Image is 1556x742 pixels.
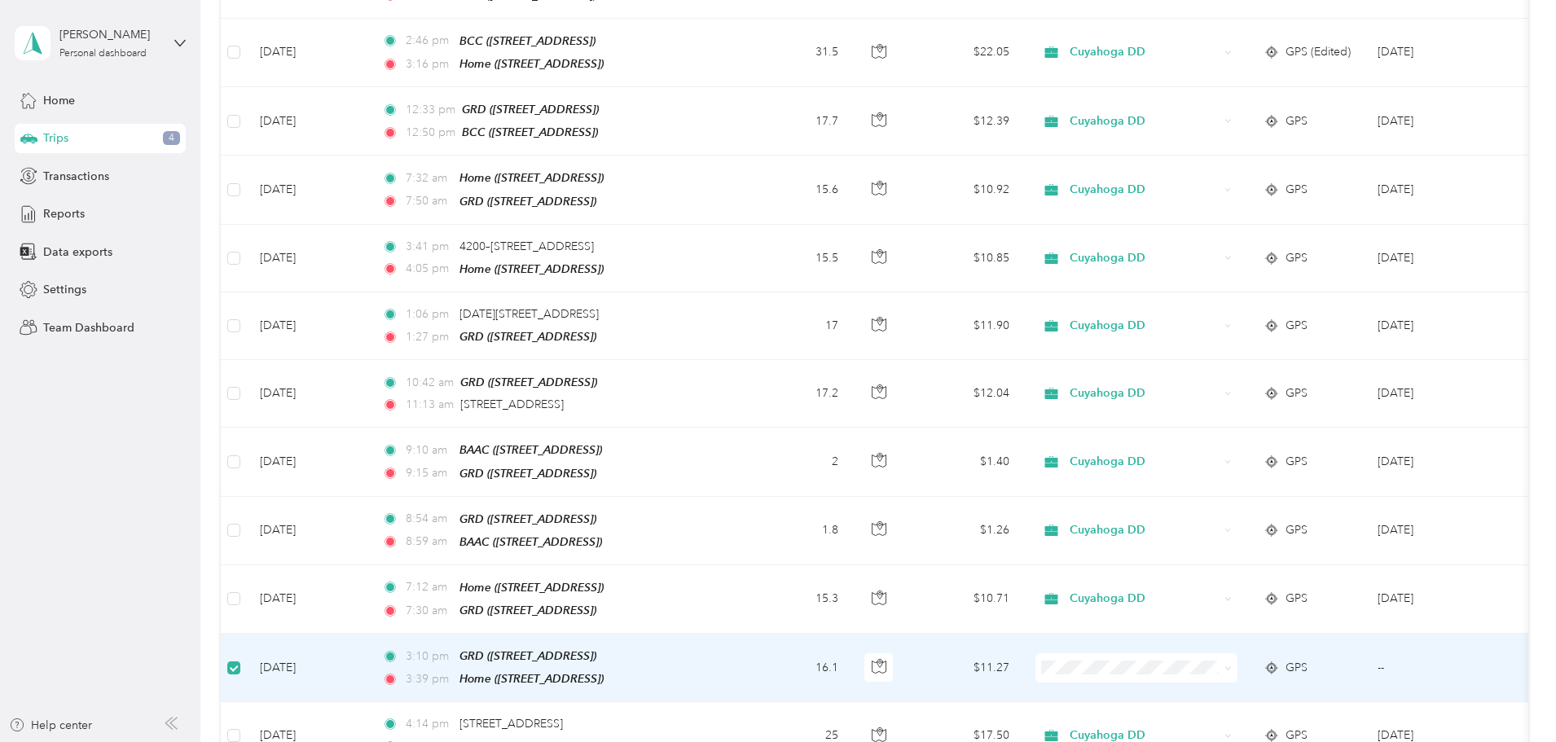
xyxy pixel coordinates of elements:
span: 9:10 am [406,441,452,459]
span: Cuyahoga DD [1070,317,1219,335]
span: GRD ([STREET_ADDRESS]) [459,467,596,480]
td: 15.5 [744,225,851,292]
td: Aug 2025 [1365,360,1513,428]
td: -- [1365,634,1513,702]
td: $1.26 [908,497,1022,565]
td: [DATE] [247,292,369,360]
span: Cuyahoga DD [1070,181,1219,199]
td: Aug 2025 [1365,19,1513,87]
td: $10.85 [908,225,1022,292]
td: 16.1 [744,634,851,702]
span: 7:50 am [406,192,452,210]
td: 1.8 [744,497,851,565]
span: GPS (Edited) [1286,43,1351,61]
span: 12:33 pm [406,101,455,119]
td: [DATE] [247,565,369,634]
td: 15.3 [744,565,851,634]
span: Cuyahoga DD [1070,521,1219,539]
span: Reports [43,205,85,222]
span: Home ([STREET_ADDRESS]) [459,262,604,275]
span: 9:15 am [406,464,452,482]
td: 17.2 [744,360,851,428]
span: 8:54 am [406,510,452,528]
span: Cuyahoga DD [1070,43,1219,61]
td: [DATE] [247,428,369,496]
td: Aug 2025 [1365,225,1513,292]
span: GPS [1286,659,1308,677]
td: 2 [744,428,851,496]
span: BAAC ([STREET_ADDRESS]) [459,443,602,456]
span: Home [43,92,75,109]
span: 7:30 am [406,602,452,620]
span: Cuyahoga DD [1070,112,1219,130]
span: GRD ([STREET_ADDRESS]) [459,195,596,208]
span: GRD ([STREET_ADDRESS]) [459,649,596,662]
span: Data exports [43,244,112,261]
span: [DATE][STREET_ADDRESS] [459,307,599,321]
span: GRD ([STREET_ADDRESS]) [460,375,597,389]
span: Cuyahoga DD [1070,590,1219,608]
span: GPS [1286,249,1308,267]
span: 3:39 pm [406,670,452,688]
span: BCC ([STREET_ADDRESS]) [462,125,598,138]
span: Transactions [43,168,109,185]
td: $11.90 [908,292,1022,360]
span: 3:16 pm [406,55,452,73]
span: Team Dashboard [43,319,134,336]
td: 15.6 [744,156,851,224]
span: 2:46 pm [406,32,452,50]
span: Cuyahoga DD [1070,249,1219,267]
span: GPS [1286,590,1308,608]
td: [DATE] [247,360,369,428]
span: 7:32 am [406,169,452,187]
span: Cuyahoga DD [1070,384,1219,402]
span: GPS [1286,384,1308,402]
span: GPS [1286,317,1308,335]
span: 3:41 pm [406,238,452,256]
span: 4:05 pm [406,260,452,278]
td: Aug 2025 [1365,565,1513,634]
span: 10:42 am [406,374,454,392]
td: 17 [744,292,851,360]
span: 4:14 pm [406,715,452,733]
span: GRD ([STREET_ADDRESS]) [459,512,596,525]
span: Home ([STREET_ADDRESS]) [459,57,604,70]
span: GRD ([STREET_ADDRESS]) [462,103,599,116]
td: $10.71 [908,565,1022,634]
span: GRD ([STREET_ADDRESS]) [459,330,596,343]
span: 8:59 am [406,533,452,551]
td: Aug 2025 [1365,497,1513,565]
span: BCC ([STREET_ADDRESS]) [459,34,596,47]
td: [DATE] [247,225,369,292]
span: 1:06 pm [406,305,452,323]
span: Home ([STREET_ADDRESS]) [459,672,604,685]
iframe: Everlance-gr Chat Button Frame [1465,651,1556,742]
span: GPS [1286,453,1308,471]
td: $10.92 [908,156,1022,224]
span: 4 [163,131,180,146]
span: Home ([STREET_ADDRESS]) [459,171,604,184]
span: GRD ([STREET_ADDRESS]) [459,604,596,617]
td: [DATE] [247,634,369,702]
span: GPS [1286,112,1308,130]
td: [DATE] [247,156,369,224]
span: Settings [43,281,86,298]
span: 3:10 pm [406,648,452,665]
span: GPS [1286,521,1308,539]
td: $1.40 [908,428,1022,496]
td: 31.5 [744,19,851,87]
span: [STREET_ADDRESS] [459,717,563,731]
span: 12:50 pm [406,124,455,142]
span: GPS [1286,181,1308,199]
td: [DATE] [247,19,369,87]
td: Aug 2025 [1365,87,1513,156]
td: [DATE] [247,87,369,156]
div: Personal dashboard [59,49,147,59]
span: [STREET_ADDRESS] [460,397,564,411]
td: $12.04 [908,360,1022,428]
td: 17.7 [744,87,851,156]
span: Trips [43,130,68,147]
button: Help center [9,717,92,734]
span: BAAC ([STREET_ADDRESS]) [459,535,602,548]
